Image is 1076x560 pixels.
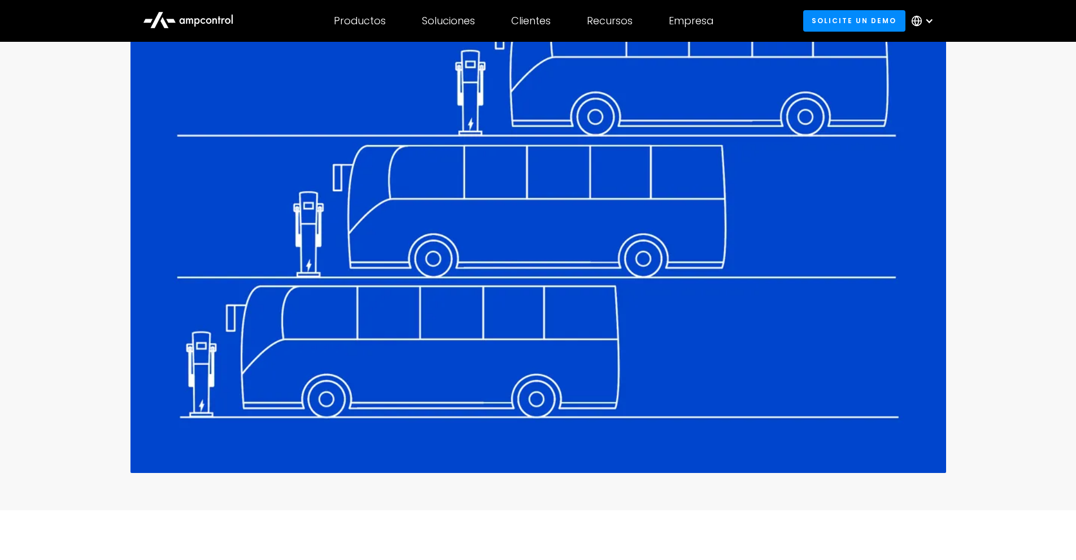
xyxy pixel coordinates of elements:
[334,15,386,27] div: Productos
[587,15,633,27] div: Recursos
[669,15,713,27] div: Empresa
[803,10,905,31] a: Solicite un demo
[422,15,475,27] div: Soluciones
[511,15,551,27] div: Clientes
